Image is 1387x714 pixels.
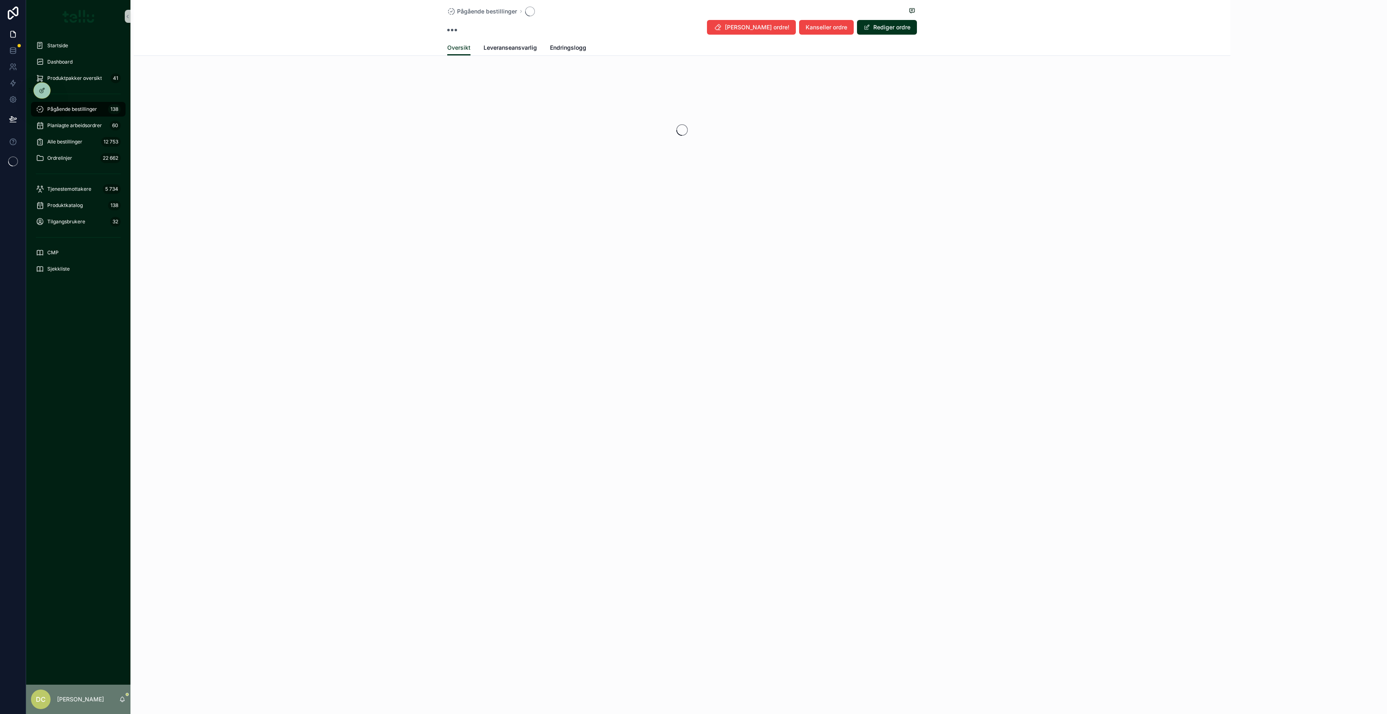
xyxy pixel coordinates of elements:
span: Planlagte arbeidsordrer [47,122,102,129]
div: scrollable content [26,33,130,287]
span: Tjenestemottakere [47,186,91,192]
img: App logo [62,10,95,23]
span: CMP [47,249,59,256]
span: Oversikt [447,44,470,52]
a: Planlagte arbeidsordrer60 [31,118,126,133]
a: Leveranseansvarlig [484,40,537,57]
a: Alle bestillinger12 753 [31,134,126,149]
button: Rediger ordre [857,20,917,35]
span: Tilgangsbrukere [47,218,85,225]
span: DC [36,694,46,704]
a: Sjekkliste [31,262,126,276]
span: Kanseller ordre [806,23,847,31]
a: Oversikt [447,40,470,56]
div: 41 [110,73,121,83]
a: Dashboard [31,55,126,69]
span: Pågående bestillinger [47,106,97,112]
a: Tjenestemottakere5 734 [31,182,126,196]
button: [PERSON_NAME] ordre! [707,20,796,35]
a: Produktkatalog138 [31,198,126,213]
div: 138 [108,104,121,114]
a: CMP [31,245,126,260]
button: Kanseller ordre [799,20,854,35]
span: Produktkatalog [47,202,83,209]
div: 32 [110,217,121,227]
span: Leveranseansvarlig [484,44,537,52]
span: Produktpakker oversikt [47,75,102,82]
span: [PERSON_NAME] ordre! [725,23,789,31]
span: Pågående bestillinger [457,7,517,15]
a: Pågående bestillinger138 [31,102,126,117]
a: Pågående bestillinger [447,7,517,15]
a: Startside [31,38,126,53]
div: 22 662 [100,153,121,163]
span: Dashboard [47,59,73,65]
span: Startside [47,42,68,49]
a: Endringslogg [550,40,586,57]
a: Ordrelinjer22 662 [31,151,126,165]
span: Alle bestillinger [47,139,82,145]
span: Ordrelinjer [47,155,72,161]
p: [PERSON_NAME] [57,695,104,703]
div: 5 734 [103,184,121,194]
div: 12 753 [101,137,121,147]
a: Produktpakker oversikt41 [31,71,126,86]
div: 60 [110,121,121,130]
div: 138 [108,201,121,210]
span: Sjekkliste [47,266,70,272]
a: Tilgangsbrukere32 [31,214,126,229]
span: Endringslogg [550,44,586,52]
